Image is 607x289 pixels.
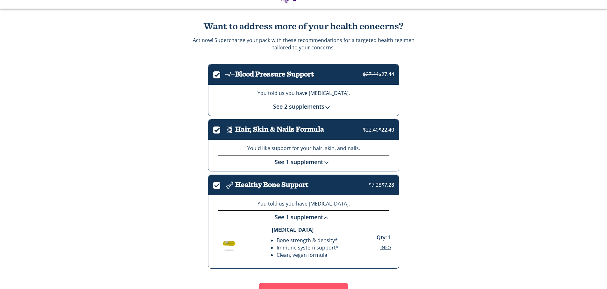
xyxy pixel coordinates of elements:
img: Supplement Image [213,232,245,253]
p: You told us you have [MEDICAL_DATA]. [218,200,389,207]
img: Icon [224,180,235,191]
span: $22.40 [363,126,394,133]
label: . [213,125,224,133]
strike: $7.28 [369,181,381,188]
span: Info [380,244,391,250]
li: Immune system support* [277,244,339,251]
h3: Hair, Skin & Nails Formula [235,126,324,134]
img: Icon [224,124,235,135]
label: . [213,70,224,77]
button: Info [380,244,391,251]
h3: Blood Pressure Support [235,70,314,78]
p: Act now! Supercharge your pack with these recommendations for a targeted health regimen tailored ... [193,37,415,51]
strong: [MEDICAL_DATA] [272,226,314,233]
p: You'd like support for your hair, skin, and nails. [218,145,389,152]
h2: Want to address more of your health concerns? [192,21,415,32]
strike: $27.44 [363,71,379,78]
img: down-chevron.svg [324,104,331,111]
span: $27.44 [363,71,394,78]
a: See 2 supplements [273,103,334,110]
span: $7.28 [369,181,394,188]
a: See 1 supplement [275,213,333,221]
li: Clean, vegan formula [277,251,339,259]
img: Icon [224,69,235,80]
strike: $22.40 [363,126,379,133]
li: Bone strength & density* [277,237,339,244]
img: down-chevron.svg [323,159,329,166]
h3: Healthy Bone Support [235,181,308,189]
p: You told us you have [MEDICAL_DATA]. [218,90,389,97]
label: . [213,181,224,188]
a: See 1 supplement [275,158,333,166]
img: down-chevron.svg [323,215,329,221]
p: Qty: 1 [377,234,391,241]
